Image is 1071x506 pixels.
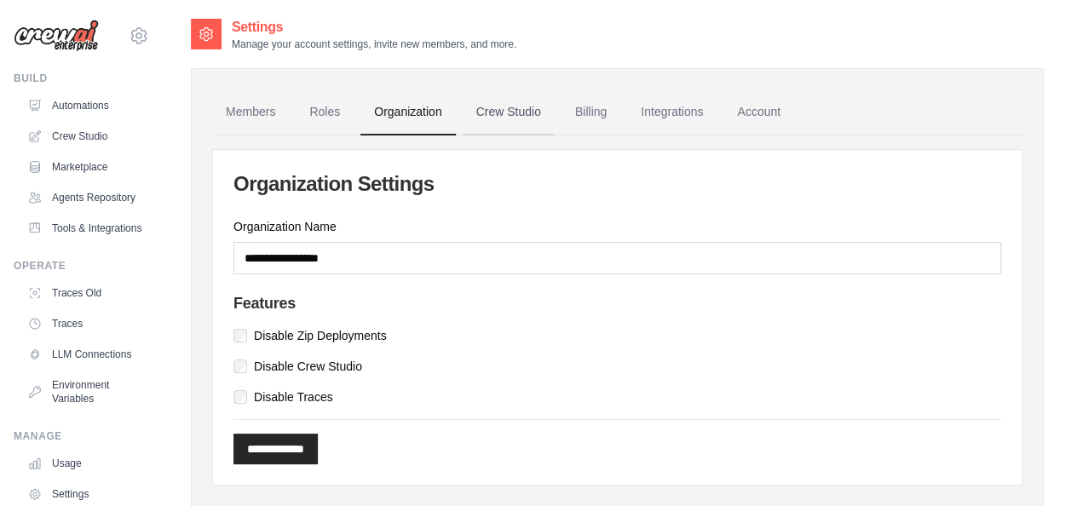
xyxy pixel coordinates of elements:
[232,17,516,37] h2: Settings
[360,89,455,135] a: Organization
[20,215,149,242] a: Tools & Integrations
[14,20,99,52] img: Logo
[20,450,149,477] a: Usage
[14,72,149,85] div: Build
[20,153,149,181] a: Marketplace
[20,92,149,119] a: Automations
[212,89,289,135] a: Members
[254,358,362,375] label: Disable Crew Studio
[20,279,149,307] a: Traces Old
[296,89,354,135] a: Roles
[20,341,149,368] a: LLM Connections
[561,89,620,135] a: Billing
[14,259,149,273] div: Operate
[463,89,555,135] a: Crew Studio
[627,89,717,135] a: Integrations
[20,123,149,150] a: Crew Studio
[20,371,149,412] a: Environment Variables
[723,89,794,135] a: Account
[20,184,149,211] a: Agents Repository
[254,388,333,405] label: Disable Traces
[254,327,387,344] label: Disable Zip Deployments
[233,218,1001,235] label: Organization Name
[232,37,516,51] p: Manage your account settings, invite new members, and more.
[14,429,149,443] div: Manage
[233,170,1001,198] h2: Organization Settings
[20,310,149,337] a: Traces
[233,295,1001,313] h4: Features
